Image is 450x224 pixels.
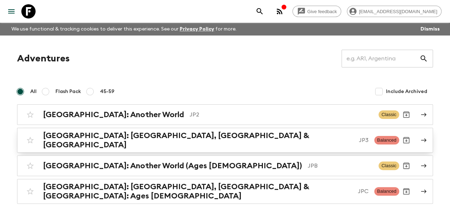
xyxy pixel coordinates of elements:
p: JPB [308,162,373,170]
span: All [30,88,37,95]
span: Give feedback [303,9,341,14]
button: Archive [399,159,413,173]
span: Balanced [374,136,399,144]
h1: Adventures [17,51,70,66]
span: 45-59 [100,88,115,95]
p: JP3 [359,136,369,144]
h2: [GEOGRAPHIC_DATA]: [GEOGRAPHIC_DATA], [GEOGRAPHIC_DATA] & [GEOGRAPHIC_DATA]: Ages [DEMOGRAPHIC_DATA] [43,182,352,201]
span: [EMAIL_ADDRESS][DOMAIN_NAME] [355,9,441,14]
span: Flash Pack [55,88,81,95]
input: e.g. AR1, Argentina [342,49,419,69]
a: Privacy Policy [180,27,214,32]
a: [GEOGRAPHIC_DATA]: Another World (Ages [DEMOGRAPHIC_DATA])JPBClassicArchive [17,155,433,176]
a: [GEOGRAPHIC_DATA]: Another WorldJP2ClassicArchive [17,104,433,125]
button: Dismiss [419,24,441,34]
h2: [GEOGRAPHIC_DATA]: Another World (Ages [DEMOGRAPHIC_DATA]) [43,161,302,170]
a: [GEOGRAPHIC_DATA]: [GEOGRAPHIC_DATA], [GEOGRAPHIC_DATA] & [GEOGRAPHIC_DATA]JP3BalancedArchive [17,128,433,153]
button: Archive [399,133,413,147]
p: We use functional & tracking cookies to deliver this experience. See our for more. [9,23,239,35]
a: Give feedback [292,6,341,17]
button: menu [4,4,18,18]
span: Balanced [374,187,399,196]
button: Archive [399,184,413,198]
button: search adventures [253,4,267,18]
h2: [GEOGRAPHIC_DATA]: [GEOGRAPHIC_DATA], [GEOGRAPHIC_DATA] & [GEOGRAPHIC_DATA] [43,131,353,149]
p: JP2 [190,110,373,119]
h2: [GEOGRAPHIC_DATA]: Another World [43,110,184,119]
span: Include Archived [386,88,427,95]
div: [EMAIL_ADDRESS][DOMAIN_NAME] [347,6,441,17]
span: Classic [378,110,399,119]
span: Classic [378,162,399,170]
button: Archive [399,108,413,122]
a: [GEOGRAPHIC_DATA]: [GEOGRAPHIC_DATA], [GEOGRAPHIC_DATA] & [GEOGRAPHIC_DATA]: Ages [DEMOGRAPHIC_DA... [17,179,433,204]
p: JPC [358,187,369,196]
